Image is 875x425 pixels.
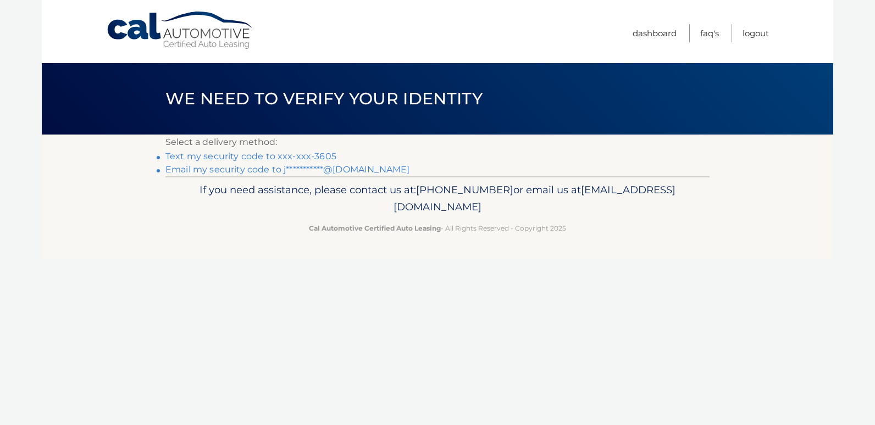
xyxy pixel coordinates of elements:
span: [PHONE_NUMBER] [416,183,513,196]
span: We need to verify your identity [165,88,483,109]
p: Select a delivery method: [165,135,710,150]
strong: Cal Automotive Certified Auto Leasing [309,224,441,232]
a: Text my security code to xxx-xxx-3605 [165,151,336,161]
p: If you need assistance, please contact us at: or email us at [173,181,702,216]
a: Cal Automotive [106,11,254,50]
a: Logout [743,24,769,42]
a: Dashboard [633,24,677,42]
p: - All Rights Reserved - Copyright 2025 [173,222,702,234]
a: FAQ's [700,24,719,42]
